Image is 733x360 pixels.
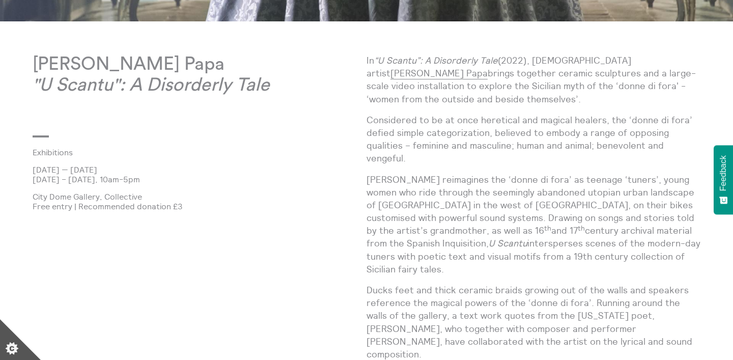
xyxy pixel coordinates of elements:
p: City Dome Gallery, Collective [33,192,366,201]
a: [PERSON_NAME] Papa [390,67,488,79]
p: [DATE] – [DATE], 10am-5pm [33,175,366,184]
em: "U Scantu": A Disorderly Tale [33,76,270,94]
a: Exhibitions [33,148,350,157]
sup: th [578,224,585,233]
sup: th [544,224,551,233]
span: Feedback [719,155,728,191]
em: U Scantu [489,237,527,249]
p: Considered to be at once heretical and magical healers, the ‘donne di fora’ defied simple categor... [366,114,700,165]
p: In (2022), [DEMOGRAPHIC_DATA] artist brings together ceramic sculptures and a large-scale video i... [366,54,700,105]
p: [PERSON_NAME] Papa [33,54,366,117]
p: Free entry | Recommended donation £3 [33,202,366,211]
p: [DATE] — [DATE] [33,165,366,174]
button: Feedback - Show survey [714,145,733,214]
p: [PERSON_NAME] reimagines the ‘donne di fora’ as teenage ‘tuners’, young women who ride through th... [366,173,700,276]
em: “U Scantu”: A Disorderly Tale [374,54,498,66]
